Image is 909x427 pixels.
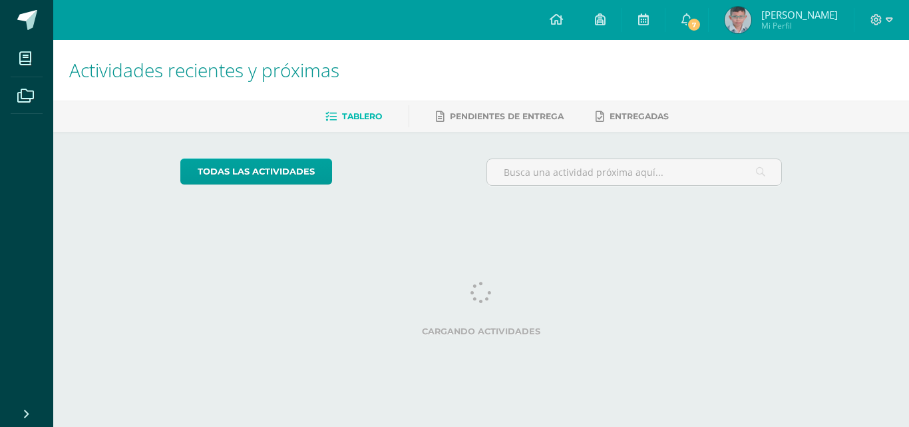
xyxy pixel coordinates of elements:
[761,8,838,21] span: [PERSON_NAME]
[325,106,382,127] a: Tablero
[487,159,782,185] input: Busca una actividad próxima aquí...
[610,111,669,121] span: Entregadas
[180,326,783,336] label: Cargando actividades
[761,20,838,31] span: Mi Perfil
[342,111,382,121] span: Tablero
[436,106,564,127] a: Pendientes de entrega
[725,7,751,33] img: 8b7fbde8971f8ee6ea5c5692e75bf0b7.png
[180,159,332,185] a: todas las Actividades
[596,106,669,127] a: Entregadas
[687,17,701,32] span: 7
[450,111,564,121] span: Pendientes de entrega
[69,57,339,83] span: Actividades recientes y próximas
